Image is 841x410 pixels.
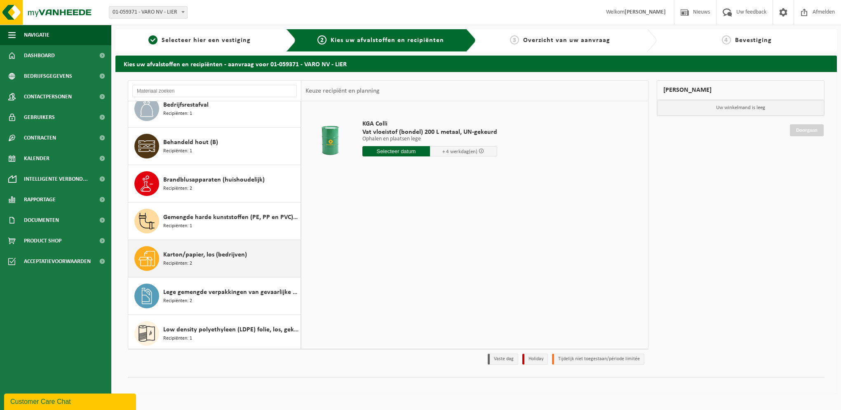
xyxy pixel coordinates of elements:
span: Kies uw afvalstoffen en recipiënten [331,37,444,44]
strong: [PERSON_NAME] [625,9,666,15]
span: Intelligente verbond... [24,169,88,189]
p: Ophalen en plaatsen lege [362,136,497,142]
span: Recipiënten: 1 [163,335,192,342]
span: Acceptatievoorwaarden [24,251,91,272]
span: Selecteer hier een vestiging [162,37,251,44]
h2: Kies uw afvalstoffen en recipiënten - aanvraag voor 01-059371 - VARO NV - LIER [115,56,837,72]
span: 2 [317,35,327,44]
div: [PERSON_NAME] [657,80,825,100]
button: Lege gemengde verpakkingen van gevaarlijke stoffen Recipiënten: 2 [128,277,301,315]
div: Keuze recipiënt en planning [301,81,384,101]
li: Vaste dag [488,354,518,365]
span: KGA Colli [362,120,497,128]
button: Brandblusapparaten (huishoudelijk) Recipiënten: 2 [128,165,301,203]
span: Documenten [24,210,59,231]
a: 1Selecteer hier een vestiging [120,35,280,45]
button: Behandeld hout (B) Recipiënten: 1 [128,128,301,165]
span: Recipiënten: 1 [163,147,192,155]
input: Materiaal zoeken [132,85,297,97]
span: Rapportage [24,189,56,210]
span: Recipiënten: 1 [163,110,192,118]
span: Recipiënten: 2 [163,297,192,305]
span: Dashboard [24,45,55,66]
span: 4 [722,35,731,44]
span: Contracten [24,128,56,148]
button: Karton/papier, los (bedrijven) Recipiënten: 2 [128,240,301,277]
span: Bevestiging [735,37,772,44]
span: Recipiënten: 1 [163,222,192,230]
span: Gebruikers [24,107,55,128]
span: Brandblusapparaten (huishoudelijk) [163,175,265,185]
span: Vat vloeistof (bondel) 200 L metaal, UN-gekeurd [362,128,497,136]
span: Recipiënten: 2 [163,260,192,268]
span: Lege gemengde verpakkingen van gevaarlijke stoffen [163,287,298,297]
span: Low density polyethyleen (LDPE) folie, los, gekleurd [163,325,298,335]
span: Contactpersonen [24,86,72,107]
span: Bedrijfsrestafval [163,100,209,110]
span: Overzicht van uw aanvraag [523,37,610,44]
button: Bedrijfsrestafval Recipiënten: 1 [128,90,301,128]
span: Bedrijfsgegevens [24,66,72,86]
li: Holiday [522,354,548,365]
span: Navigatie [24,25,49,45]
span: Recipiënten: 2 [163,185,192,193]
iframe: chat widget [4,392,138,410]
span: Karton/papier, los (bedrijven) [163,250,247,260]
a: Doorgaan [790,124,824,136]
span: Kalender [24,148,49,169]
button: Low density polyethyleen (LDPE) folie, los, gekleurd Recipiënten: 1 [128,315,301,352]
span: Gemengde harde kunststoffen (PE, PP en PVC), recycleerbaar (industrieel) [163,212,298,222]
span: 3 [510,35,519,44]
li: Tijdelijk niet toegestaan/période limitée [552,354,644,365]
span: 01-059371 - VARO NV - LIER [109,7,187,18]
span: 01-059371 - VARO NV - LIER [109,6,188,19]
span: Product Shop [24,231,61,251]
span: + 4 werkdag(en) [442,149,477,154]
input: Selecteer datum [362,146,430,156]
button: Gemengde harde kunststoffen (PE, PP en PVC), recycleerbaar (industrieel) Recipiënten: 1 [128,203,301,240]
p: Uw winkelmand is leeg [657,100,825,116]
span: 1 [148,35,157,44]
span: Behandeld hout (B) [163,137,218,147]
